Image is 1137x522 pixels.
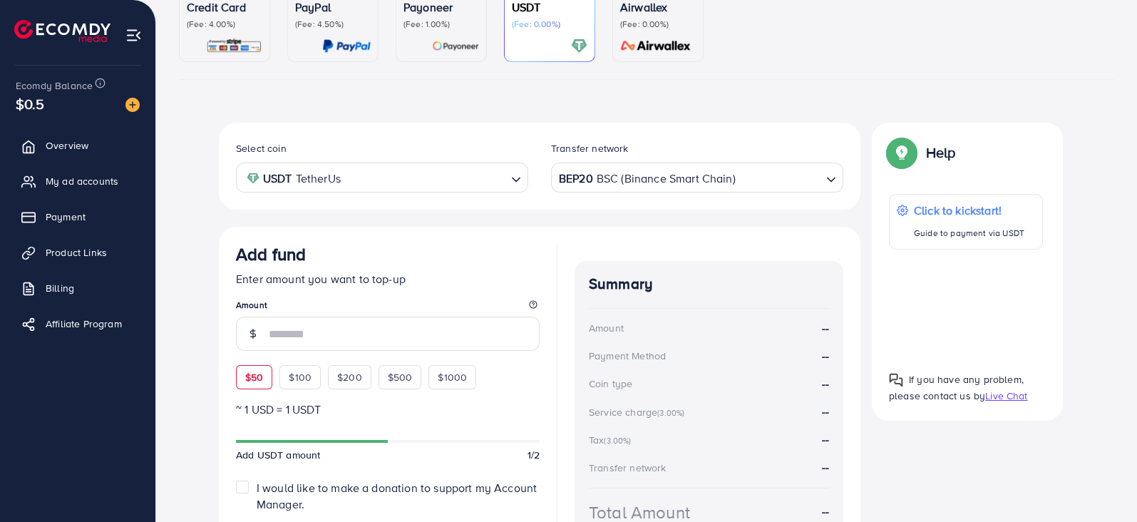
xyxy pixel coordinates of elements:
[597,168,736,189] span: BSC (Binance Smart Chain)
[337,370,362,384] span: $200
[247,172,259,185] img: coin
[296,168,341,189] span: TetherUs
[822,459,829,475] strong: --
[125,27,142,43] img: menu
[589,321,624,335] div: Amount
[46,174,118,188] span: My ad accounts
[438,370,467,384] span: $1000
[889,373,903,387] img: Popup guide
[345,167,505,189] input: Search for option
[322,38,371,54] img: card
[11,274,145,302] a: Billing
[11,309,145,338] a: Affiliate Program
[11,238,145,267] a: Product Links
[257,480,537,512] span: I would like to make a donation to support my Account Manager.
[388,370,413,384] span: $500
[616,38,696,54] img: card
[551,163,843,192] div: Search for option
[46,210,86,224] span: Payment
[16,78,93,93] span: Ecomdy Balance
[236,141,287,155] label: Select coin
[571,38,587,54] img: card
[926,144,956,161] p: Help
[403,19,479,30] p: (Fee: 1.00%)
[589,275,829,293] h4: Summary
[206,38,262,54] img: card
[737,167,820,189] input: Search for option
[512,19,587,30] p: (Fee: 0.00%)
[125,98,140,112] img: image
[822,376,829,392] strong: --
[46,138,88,153] span: Overview
[589,349,666,363] div: Payment Method
[236,163,528,192] div: Search for option
[914,225,1024,242] p: Guide to payment via USDT
[889,140,915,165] img: Popup guide
[46,317,122,331] span: Affiliate Program
[263,168,292,189] strong: USDT
[11,167,145,195] a: My ad accounts
[889,372,1024,403] span: If you have any problem, please contact us by
[1076,458,1126,511] iframe: Chat
[11,203,145,231] a: Payment
[589,461,667,475] div: Transfer network
[985,389,1027,403] span: Live Chat
[657,407,684,419] small: (3.00%)
[289,370,312,384] span: $100
[236,401,540,418] p: ~ 1 USD = 1 USDT
[822,404,829,419] strong: --
[822,348,829,364] strong: --
[528,448,540,462] span: 1/2
[620,19,696,30] p: (Fee: 0.00%)
[589,377,632,391] div: Coin type
[551,141,629,155] label: Transfer network
[11,131,145,160] a: Overview
[589,405,689,419] div: Service charge
[16,93,45,114] span: $0.5
[822,503,829,520] strong: --
[236,270,540,287] p: Enter amount you want to top-up
[236,299,540,317] legend: Amount
[822,431,829,447] strong: --
[604,435,631,446] small: (3.00%)
[822,320,829,337] strong: --
[187,19,262,30] p: (Fee: 4.00%)
[245,370,263,384] span: $50
[236,448,320,462] span: Add USDT amount
[14,20,110,42] img: logo
[914,202,1024,219] p: Click to kickstart!
[46,281,74,295] span: Billing
[236,244,306,265] h3: Add fund
[589,433,636,447] div: Tax
[46,245,107,260] span: Product Links
[295,19,371,30] p: (Fee: 4.50%)
[432,38,479,54] img: card
[559,168,593,189] strong: BEP20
